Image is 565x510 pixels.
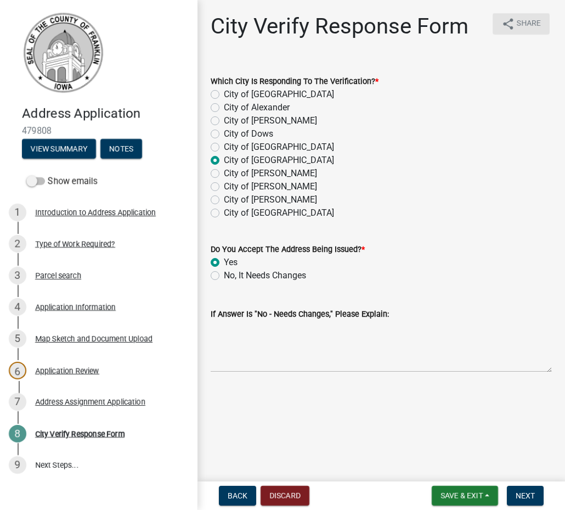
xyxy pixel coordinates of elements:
[100,145,142,154] wm-modal-confirm: Notes
[9,456,26,474] div: 9
[493,13,550,35] button: shareShare
[440,491,483,500] span: Save & Exit
[35,240,115,248] div: Type of Work Required?
[9,362,26,379] div: 6
[219,486,256,506] button: Back
[224,127,273,141] label: City of Dows
[224,114,317,127] label: City of [PERSON_NAME]
[35,398,145,406] div: Address Assignment Application
[517,18,541,31] span: Share
[35,335,152,343] div: Map Sketch and Document Upload
[224,256,238,269] label: Yes
[224,88,334,101] label: City of [GEOGRAPHIC_DATA]
[35,209,156,216] div: Introduction to Address Application
[35,303,116,311] div: Application Information
[9,298,26,316] div: 4
[224,167,317,180] label: City of [PERSON_NAME]
[261,486,309,506] button: Discard
[224,101,290,114] label: City of Alexander
[432,486,498,506] button: Save & Exit
[9,204,26,221] div: 1
[35,430,125,438] div: City Verify Response Form
[9,267,26,284] div: 3
[224,141,334,154] label: City of [GEOGRAPHIC_DATA]
[26,175,98,188] label: Show emails
[9,235,26,253] div: 2
[224,193,317,206] label: City of [PERSON_NAME]
[211,311,389,318] label: If Answer Is "No - Needs Changes," Please Explain:
[22,105,189,121] h4: Address Application
[224,206,334,220] label: City of [GEOGRAPHIC_DATA]
[501,18,515,31] i: share
[224,269,306,282] label: No, It Needs Changes
[9,330,26,348] div: 5
[100,139,142,159] button: Notes
[211,246,365,254] label: Do You Accept The Address Being Issued?
[22,145,96,154] wm-modal-confirm: Summary
[228,491,247,500] span: Back
[507,486,544,506] button: Next
[224,180,317,193] label: City of [PERSON_NAME]
[9,425,26,442] div: 8
[35,367,99,374] div: Application Review
[22,12,104,94] img: Franklin County, Iowa
[22,126,176,136] span: 479808
[211,13,468,40] h1: City Verify Response Form
[9,393,26,411] div: 7
[35,272,81,279] div: Parcel search
[22,139,96,159] button: View Summary
[211,78,378,86] label: Which City Is Responding To The Verification?
[516,491,535,500] span: Next
[224,154,334,167] label: City of [GEOGRAPHIC_DATA]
